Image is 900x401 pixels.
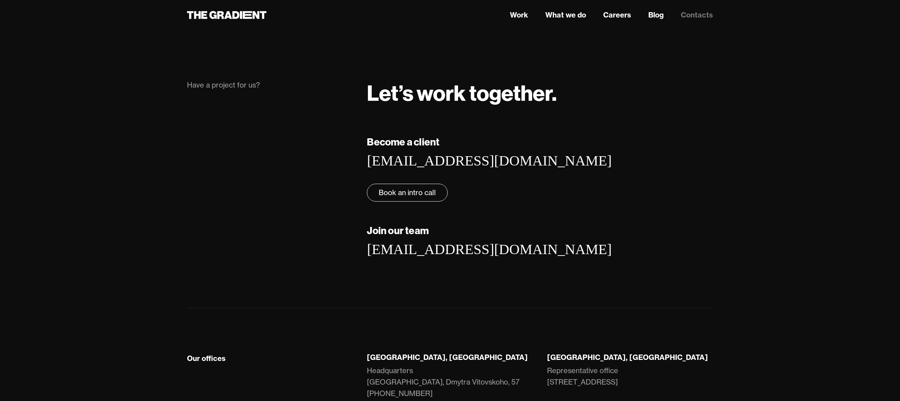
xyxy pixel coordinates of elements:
[603,10,631,20] a: Careers
[367,365,413,376] div: Headquarters
[367,241,611,257] a: [EMAIL_ADDRESS][DOMAIN_NAME]
[367,224,429,237] strong: Join our team
[510,10,528,20] a: Work
[367,153,611,169] a: [EMAIL_ADDRESS][DOMAIN_NAME]‍
[547,353,708,362] strong: [GEOGRAPHIC_DATA], [GEOGRAPHIC_DATA]
[187,80,353,90] div: Have a project for us?
[547,376,713,388] a: [STREET_ADDRESS]
[367,135,439,148] strong: Become a client
[367,376,533,388] a: [GEOGRAPHIC_DATA], Dmytra Vitovskoho, 57
[547,365,618,376] div: Representative office
[367,79,557,107] strong: Let’s work together.
[681,10,713,20] a: Contacts
[367,184,448,202] a: Book an intro call
[187,354,226,363] div: Our offices
[367,353,533,362] div: [GEOGRAPHIC_DATA], [GEOGRAPHIC_DATA]
[648,10,664,20] a: Blog
[367,388,433,399] a: [PHONE_NUMBER]
[545,10,586,20] a: What we do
